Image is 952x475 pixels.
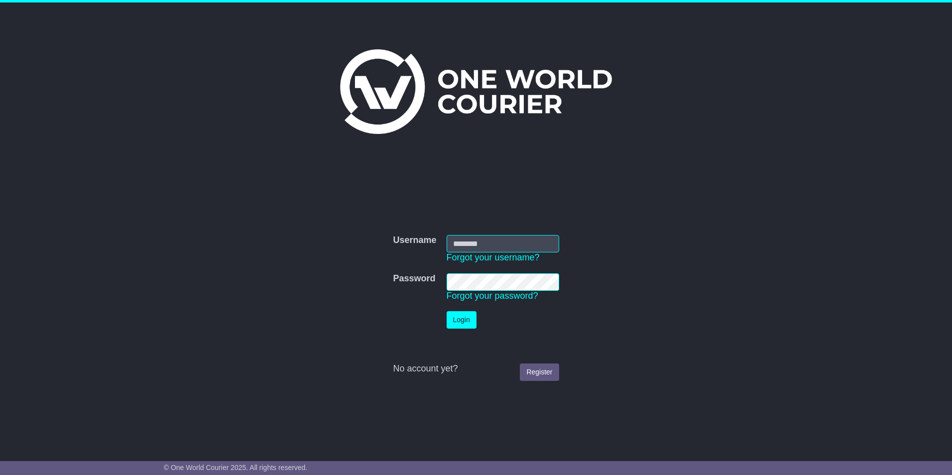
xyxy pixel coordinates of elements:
button: Login [447,311,476,329]
a: Forgot your password? [447,291,538,301]
a: Register [520,363,559,381]
a: Forgot your username? [447,252,540,262]
span: © One World Courier 2025. All rights reserved. [164,464,308,472]
img: One World [340,49,612,134]
label: Password [393,273,435,284]
div: No account yet? [393,363,559,374]
label: Username [393,235,436,246]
